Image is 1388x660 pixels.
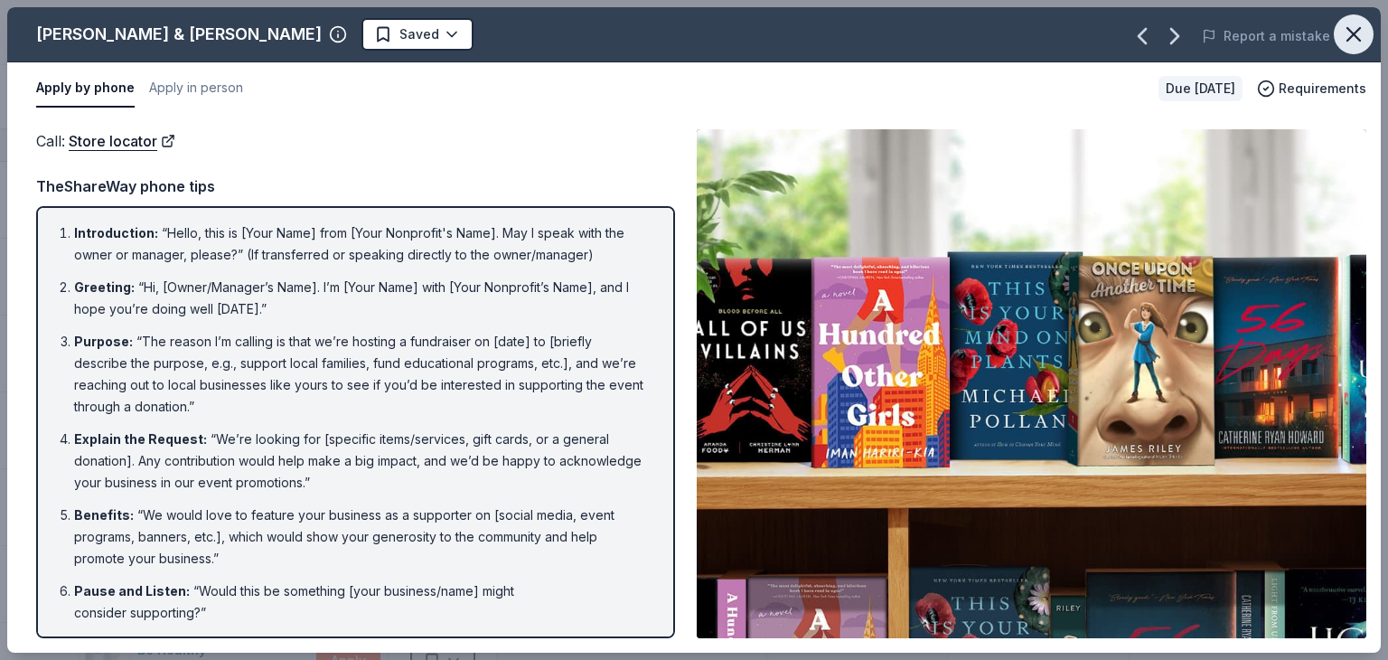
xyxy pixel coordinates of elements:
li: “We would love to feature your business as a supporter on [social media, event programs, banners,... [74,504,648,570]
span: Greeting : [74,279,135,295]
button: Apply in person [149,70,243,108]
button: Saved [361,18,474,51]
div: Due [DATE] [1158,76,1243,101]
button: Report a mistake [1202,25,1330,47]
span: Pause and Listen : [74,583,190,599]
li: “Would this be something [your business/name] might consider supporting?” [74,580,648,624]
span: Explain the Request : [74,431,207,447]
li: “We’re looking for [specific items/services, gift cards, or a general donation]. Any contribution... [74,429,648,494]
li: “The reason I’m calling is that we’re hosting a fundraiser on [date] to [briefly describe the pur... [74,331,648,418]
li: “Hello, this is [Your Name] from [Your Nonprofit's Name]. May I speak with the owner or manager, ... [74,222,648,266]
span: Introduction : [74,225,158,240]
img: Image for Barnes & Noble [697,129,1366,638]
span: Saved [399,24,439,45]
button: Apply by phone [36,70,135,108]
div: [PERSON_NAME] & [PERSON_NAME] [36,20,322,49]
span: Requirements [1279,78,1366,99]
div: TheShareWay phone tips [36,174,675,198]
span: Benefits : [74,507,134,523]
a: Store locator [69,129,175,153]
button: Requirements [1257,78,1366,99]
span: Purpose : [74,334,133,349]
div: Call : [36,129,675,153]
li: “Hi, [Owner/Manager’s Name]. I’m [Your Name] with [Your Nonprofit’s Name], and I hope you’re doin... [74,277,648,320]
